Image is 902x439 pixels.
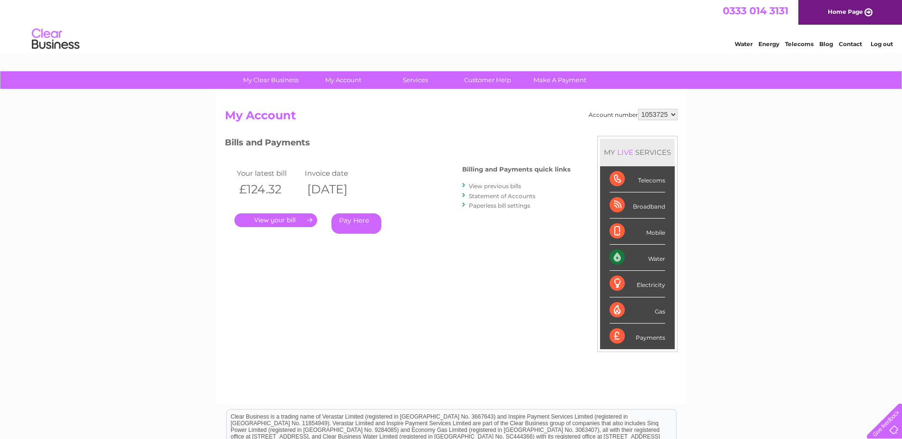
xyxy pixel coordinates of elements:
[615,148,635,157] div: LIVE
[758,40,779,48] a: Energy
[448,71,527,89] a: Customer Help
[735,40,753,48] a: Water
[462,166,571,173] h4: Billing and Payments quick links
[331,213,381,234] a: Pay Here
[302,180,371,199] th: [DATE]
[225,109,678,127] h2: My Account
[610,245,665,271] div: Water
[723,5,788,17] a: 0333 014 3131
[610,297,665,324] div: Gas
[871,40,893,48] a: Log out
[469,182,521,190] a: View previous bills
[610,324,665,349] div: Payments
[225,136,571,153] h3: Bills and Payments
[234,167,303,180] td: Your latest bill
[376,71,455,89] a: Services
[785,40,814,48] a: Telecoms
[610,192,665,219] div: Broadband
[600,139,675,166] div: MY SERVICES
[610,219,665,245] div: Mobile
[521,71,599,89] a: Make A Payment
[610,166,665,192] div: Telecoms
[304,71,382,89] a: My Account
[234,180,303,199] th: £124.32
[819,40,833,48] a: Blog
[839,40,862,48] a: Contact
[589,109,678,120] div: Account number
[227,5,676,46] div: Clear Business is a trading name of Verastar Limited (registered in [GEOGRAPHIC_DATA] No. 3667643...
[31,25,80,54] img: logo.png
[469,192,535,200] a: Statement of Accounts
[232,71,310,89] a: My Clear Business
[469,202,530,209] a: Paperless bill settings
[302,167,371,180] td: Invoice date
[234,213,317,227] a: .
[610,271,665,297] div: Electricity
